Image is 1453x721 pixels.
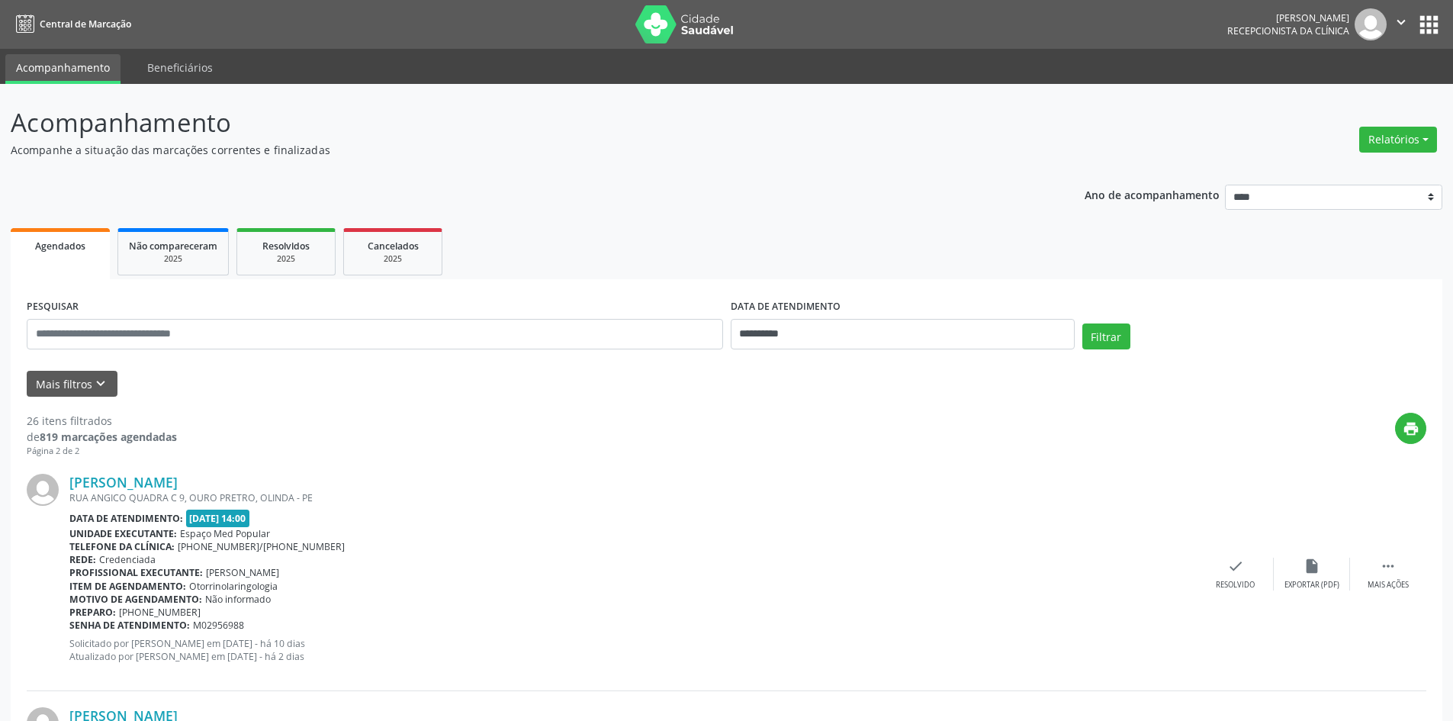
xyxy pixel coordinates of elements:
b: Preparo: [69,606,116,619]
i:  [1393,14,1410,31]
span: Cancelados [368,240,419,253]
b: Profissional executante: [69,566,203,579]
div: Mais ações [1368,580,1409,591]
button: Mais filtroskeyboard_arrow_down [27,371,117,398]
div: [PERSON_NAME] [1227,11,1349,24]
p: Acompanhamento [11,104,1013,142]
i: keyboard_arrow_down [92,375,109,392]
img: img [1355,8,1387,40]
div: 2025 [129,253,217,265]
b: Unidade executante: [69,527,177,540]
div: 2025 [248,253,324,265]
div: 2025 [355,253,431,265]
button: apps [1416,11,1442,38]
button: print [1395,413,1426,444]
p: Solicitado por [PERSON_NAME] em [DATE] - há 10 dias Atualizado por [PERSON_NAME] em [DATE] - há 2... [69,637,1197,663]
i: check [1227,558,1244,575]
b: Telefone da clínica: [69,540,175,553]
a: Central de Marcação [11,11,131,37]
span: Não compareceram [129,240,217,253]
p: Acompanhe a situação das marcações correntes e finalizadas [11,142,1013,158]
span: [PHONE_NUMBER]/[PHONE_NUMBER] [178,540,345,553]
b: Rede: [69,553,96,566]
i: print [1403,420,1419,437]
div: Exportar (PDF) [1284,580,1339,591]
span: Credenciada [99,553,156,566]
div: Página 2 de 2 [27,445,177,458]
a: [PERSON_NAME] [69,474,178,491]
p: Ano de acompanhamento [1085,185,1220,204]
span: Central de Marcação [40,18,131,31]
button: Relatórios [1359,127,1437,153]
div: RUA ANGICO QUADRA C 9, OURO PRETRO, OLINDA - PE [69,491,1197,504]
b: Senha de atendimento: [69,619,190,632]
strong: 819 marcações agendadas [40,430,177,444]
i: insert_drive_file [1304,558,1320,575]
button: Filtrar [1082,323,1130,349]
span: [PERSON_NAME] [206,566,279,579]
b: Item de agendamento: [69,580,186,593]
span: [DATE] 14:00 [186,510,250,527]
div: de [27,429,177,445]
span: Espaço Med Popular [180,527,270,540]
div: 26 itens filtrados [27,413,177,429]
span: Otorrinolaringologia [189,580,278,593]
b: Data de atendimento: [69,512,183,525]
span: Não informado [205,593,271,606]
div: Resolvido [1216,580,1255,591]
a: Acompanhamento [5,54,121,84]
span: Agendados [35,240,85,253]
span: Recepcionista da clínica [1227,24,1349,37]
b: Motivo de agendamento: [69,593,202,606]
span: M02956988 [193,619,244,632]
button:  [1387,8,1416,40]
a: Beneficiários [137,54,223,81]
label: DATA DE ATENDIMENTO [731,295,841,319]
span: [PHONE_NUMBER] [119,606,201,619]
img: img [27,474,59,506]
span: Resolvidos [262,240,310,253]
label: PESQUISAR [27,295,79,319]
i:  [1380,558,1397,575]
